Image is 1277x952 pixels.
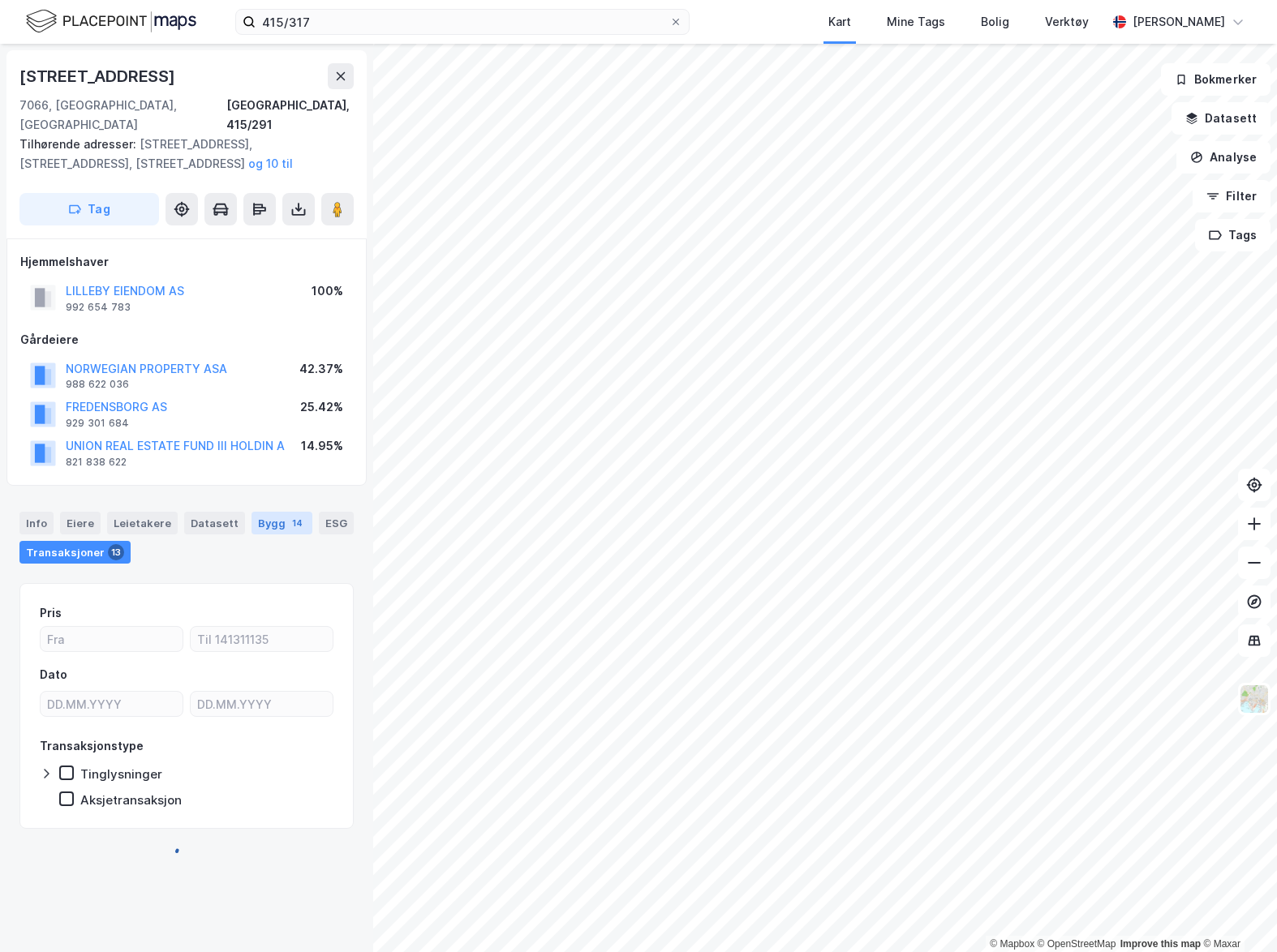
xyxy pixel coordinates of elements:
div: ESG [319,512,354,534]
div: Transaksjonstype [40,736,144,756]
div: 992 654 783 [66,301,131,314]
div: Leietakere [107,512,178,534]
div: 25.42% [300,397,343,417]
div: 13 [108,544,124,560]
div: Kart [828,12,851,32]
input: Fra [41,627,183,651]
img: logo.f888ab2527a4732fd821a326f86c7f29.svg [26,7,196,36]
div: Dato [40,665,67,684]
div: 988 622 036 [66,378,129,391]
div: Aksjetransaksjon [80,792,182,808]
button: Tag [19,193,159,225]
div: 14.95% [301,436,343,456]
div: [STREET_ADDRESS], [STREET_ADDRESS], [STREET_ADDRESS] [19,135,341,174]
div: Pris [40,603,62,623]
input: Søk på adresse, matrikkel, gårdeiere, leietakere eller personer [256,10,669,34]
span: Tilhørende adresser: [19,137,140,151]
button: Tags [1195,219,1271,251]
div: Transaksjoner [19,541,131,564]
div: 100% [312,281,343,301]
div: [STREET_ADDRESS] [19,63,178,89]
div: Bolig [981,12,1009,32]
button: Analyse [1176,141,1271,174]
img: Z [1239,684,1270,714]
input: Til 141311135 [191,627,333,651]
div: Mine Tags [887,12,945,32]
div: Bygg [252,512,312,534]
div: 821 838 622 [66,456,127,469]
div: 7066, [GEOGRAPHIC_DATA], [GEOGRAPHIC_DATA] [19,96,226,135]
input: DD.MM.YYYY [41,692,183,716]
div: Info [19,512,54,534]
div: Datasett [184,512,245,534]
a: OpenStreetMap [1038,938,1116,950]
button: Filter [1193,180,1271,212]
div: 42.37% [299,359,343,379]
div: Gårdeiere [20,330,353,349]
iframe: Chat Widget [1196,874,1277,952]
div: 929 301 684 [66,417,129,430]
a: Improve this map [1120,938,1201,950]
div: [GEOGRAPHIC_DATA], 415/291 [226,96,354,135]
div: Verktøy [1045,12,1089,32]
div: 14 [289,515,306,531]
div: Tinglysninger [80,766,162,782]
a: Mapbox [990,938,1034,950]
div: [PERSON_NAME] [1133,12,1225,32]
div: Hjemmelshaver [20,252,353,272]
img: spinner.a6d8c91a73a9ac5275cf975e30b51cfb.svg [174,842,200,868]
button: Datasett [1172,102,1271,135]
button: Bokmerker [1161,63,1271,96]
input: DD.MM.YYYY [191,692,333,716]
div: Eiere [60,512,101,534]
